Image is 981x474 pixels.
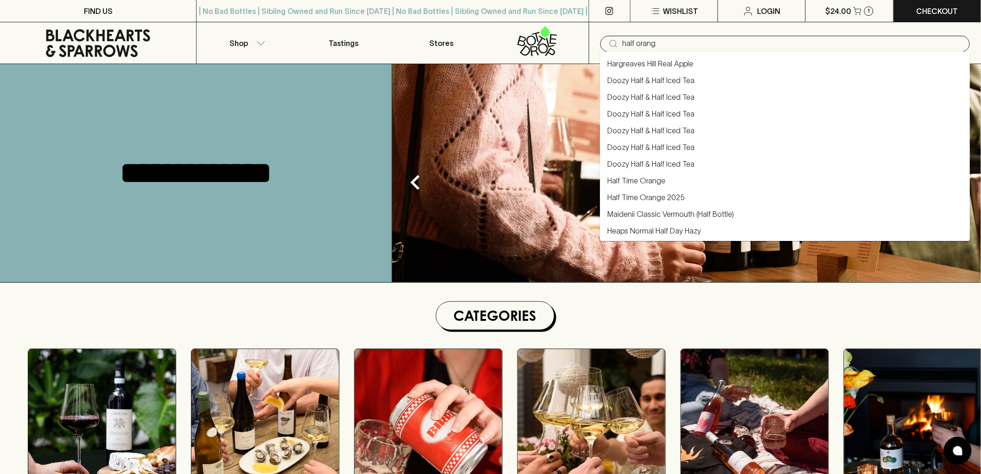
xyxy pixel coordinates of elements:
a: Doozy Half & Half Iced Tea [607,108,694,119]
a: Half Time Orange [607,175,665,186]
a: Doozy Half & Half Iced Tea [607,75,694,86]
p: Stores [430,38,454,49]
a: Half Time Orange 2025 [607,192,685,203]
p: 1 [867,8,870,13]
a: Heaps Normal Half Day Hazy [607,225,701,236]
a: Maidenii Classic Vermouth (Half Bottle) [607,208,734,220]
h1: Categories [440,305,550,326]
a: Doozy Half & Half Iced Tea [607,125,694,136]
a: Doozy Half & Half Iced Tea [607,158,694,169]
a: Doozy Half & Half Iced Tea [607,91,694,103]
p: Login [758,6,781,17]
p: Wishlist [663,6,698,17]
a: Hargreaves Hill Real Apple [607,58,693,69]
input: Try "Pinot noir" [623,36,962,51]
p: $24.00 [826,6,852,17]
p: FIND US [84,6,113,17]
a: Tastings [295,22,393,64]
button: Previous [397,164,434,201]
a: Doozy Half & Half Iced Tea [607,142,694,153]
a: Stores [393,22,490,64]
button: Shop [197,22,294,64]
p: Shop [229,38,248,49]
p: Checkout [917,6,958,17]
p: Tastings [329,38,358,49]
img: bubble-icon [953,446,962,455]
